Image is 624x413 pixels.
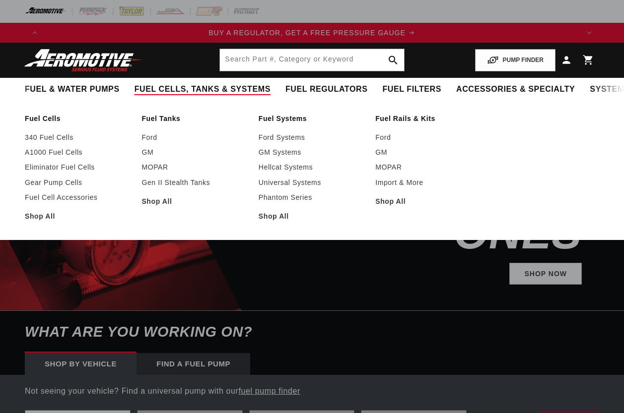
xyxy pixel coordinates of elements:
[25,212,132,221] a: Shop All
[25,23,45,43] button: Translation missing: en.sections.announcements.previous_announcement
[259,114,365,123] a: Fuel Systems
[509,263,582,285] a: Shop Now
[25,163,132,172] a: Eliminator Fuel Cells
[25,84,120,95] span: Fuel & Water Pumps
[259,163,365,172] a: Hellcat Systems
[45,27,579,38] div: Announcement
[141,148,248,157] a: GM
[137,353,250,375] div: Find a Fuel Pump
[375,114,482,123] a: Fuel Rails & Kits
[17,78,127,101] summary: Fuel & Water Pumps
[449,78,582,101] summary: Accessories & Specialty
[375,148,482,157] a: GM
[382,84,441,95] span: Fuel Filters
[375,133,482,142] a: Ford
[25,353,137,375] div: Shop by vehicle
[45,27,579,38] div: 1 of 4
[21,49,145,72] img: Aeromotive
[259,193,365,202] a: Phantom Series
[456,84,575,95] span: Accessories & Specialty
[25,114,132,123] a: Fuel Cells
[259,178,365,187] a: Universal Systems
[375,178,482,187] a: Import & More
[127,78,278,101] summary: Fuel Cells, Tanks & Systems
[141,114,248,123] a: Fuel Tanks
[375,197,482,206] a: Shop All
[25,133,132,142] a: 340 Fuel Cells
[579,23,599,43] button: Translation missing: en.sections.announcements.next_announcement
[259,212,365,221] a: Shop All
[239,387,300,395] a: fuel pump finder
[375,78,449,101] summary: Fuel Filters
[382,49,404,71] button: search button
[475,49,555,71] button: PUMP FINDER
[25,385,599,398] p: Not seeing your vehicle? Find a universal pump with our
[25,178,132,187] a: Gear Pump Cells
[278,78,375,101] summary: Fuel Regulators
[135,84,271,95] span: Fuel Cells, Tanks & Systems
[45,27,579,38] a: BUY A REGULATOR, GET A FREE PRESSURE GAUGE
[25,148,132,157] a: A1000 Fuel Cells
[220,49,404,71] input: Search by Part Number, Category or Keyword
[141,178,248,187] a: Gen II Stealth Tanks
[285,84,367,95] span: Fuel Regulators
[259,133,365,142] a: Ford Systems
[208,29,406,37] span: BUY A REGULATOR, GET A FREE PRESSURE GAUGE
[25,193,132,202] a: Fuel Cell Accessories
[141,133,248,142] a: Ford
[375,163,482,172] a: MOPAR
[141,197,248,206] a: Shop All
[141,163,248,172] a: MOPAR
[259,148,365,157] a: GM Systems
